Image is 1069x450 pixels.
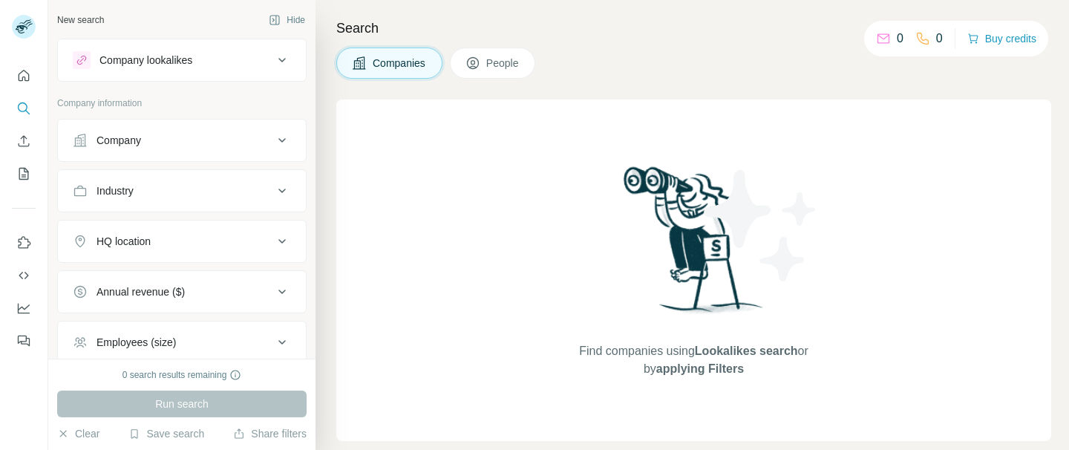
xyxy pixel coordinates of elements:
button: Use Surfe on LinkedIn [12,229,36,256]
button: My lists [12,160,36,187]
div: HQ location [97,234,151,249]
button: Company lookalikes [58,42,306,78]
button: Clear [57,426,99,441]
span: Lookalikes search [695,345,798,357]
button: Feedback [12,327,36,354]
button: Hide [258,9,316,31]
button: HQ location [58,224,306,259]
div: Industry [97,183,134,198]
h4: Search [336,18,1051,39]
button: Buy credits [967,28,1036,49]
div: Company [97,133,141,148]
p: 0 [936,30,943,48]
button: Company [58,123,306,158]
p: 0 [897,30,903,48]
img: Surfe Illustration - Stars [694,159,828,293]
img: Surfe Illustration - Woman searching with binoculars [617,163,771,328]
span: People [486,56,520,71]
div: New search [57,13,104,27]
button: Dashboard [12,295,36,322]
button: Save search [128,426,204,441]
span: Find companies using or by [575,342,812,378]
div: Company lookalikes [99,53,192,68]
span: Companies [373,56,427,71]
div: Annual revenue ($) [97,284,185,299]
button: Enrich CSV [12,128,36,154]
p: Company information [57,97,307,110]
button: Employees (size) [58,325,306,360]
button: Search [12,95,36,122]
button: Annual revenue ($) [58,274,306,310]
button: Use Surfe API [12,262,36,289]
div: Employees (size) [97,335,176,350]
div: 0 search results remaining [122,368,242,382]
button: Industry [58,173,306,209]
button: Quick start [12,62,36,89]
button: Share filters [233,426,307,441]
span: applying Filters [656,362,744,375]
